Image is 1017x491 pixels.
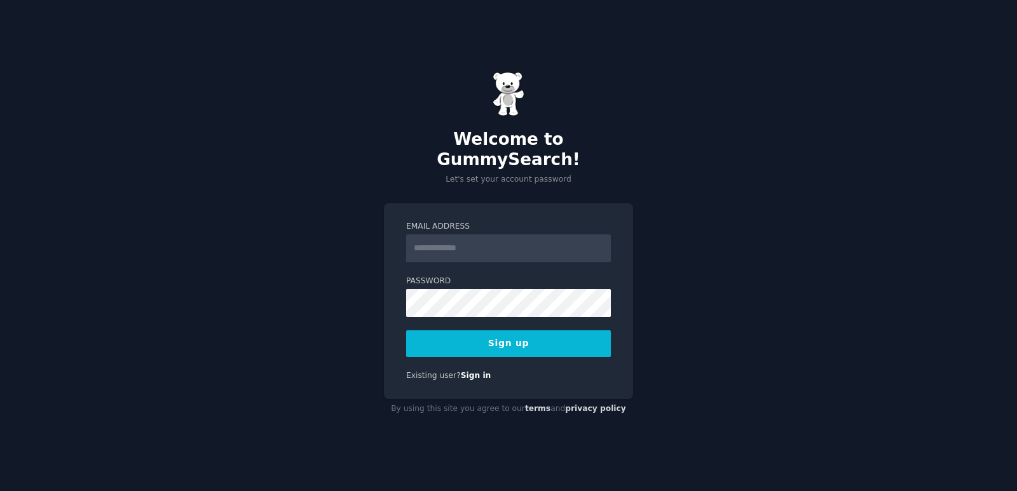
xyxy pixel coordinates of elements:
label: Email Address [406,221,611,232]
img: Gummy Bear [493,72,524,116]
h2: Welcome to GummySearch! [384,130,633,170]
span: Existing user? [406,371,461,380]
div: By using this site you agree to our and [384,399,633,419]
a: Sign in [461,371,491,380]
a: terms [525,404,550,413]
p: Let's set your account password [384,174,633,185]
a: privacy policy [565,404,626,413]
button: Sign up [406,330,611,357]
label: Password [406,276,611,287]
